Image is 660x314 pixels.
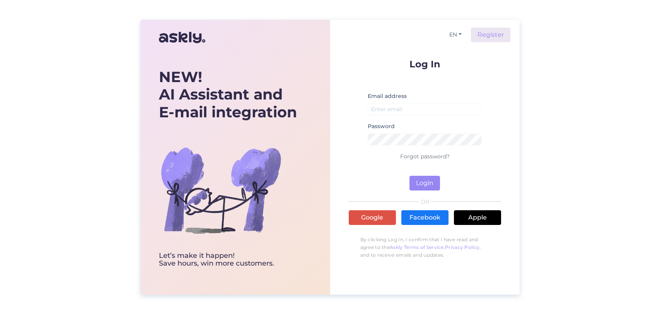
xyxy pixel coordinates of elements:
[159,28,205,47] img: Askly
[401,210,449,225] a: Facebook
[368,103,482,115] input: Enter email
[368,92,407,100] label: Email address
[159,68,297,121] div: AI Assistant and E-mail integration
[159,128,283,252] img: bg-askly
[471,27,510,42] a: Register
[445,244,479,250] a: Privacy Policy
[368,122,395,130] label: Password
[349,232,501,263] p: By clicking Log In, I confirm that I have read and agree to the , , and to receive emails and upd...
[419,199,430,204] span: OR
[159,252,297,268] div: Let’s make it happen! Save hours, win more customers.
[409,176,440,190] button: Login
[159,68,202,86] b: NEW!
[454,210,501,225] a: Apple
[349,210,396,225] a: Google
[390,244,444,250] a: Askly Terms of Service
[446,29,465,40] button: EN
[349,59,501,69] p: Log In
[400,153,450,160] a: Forgot password?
